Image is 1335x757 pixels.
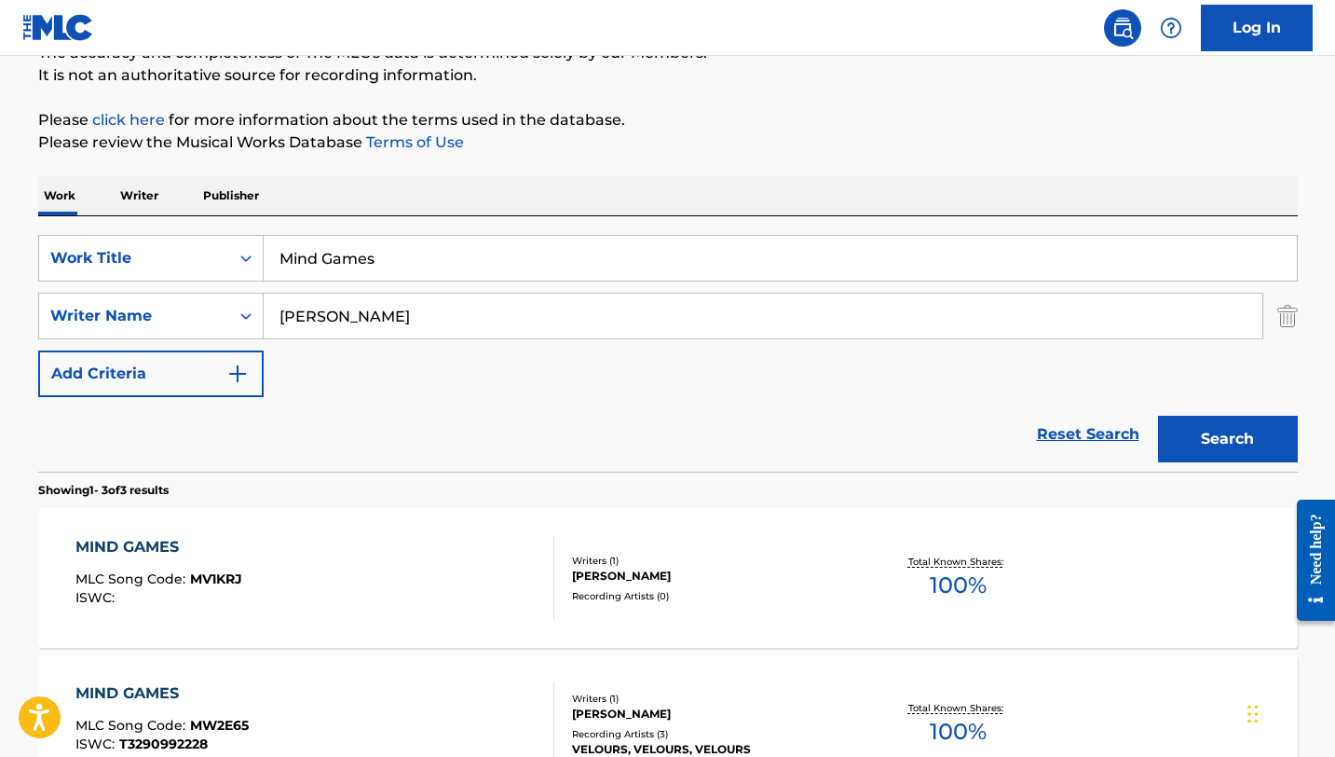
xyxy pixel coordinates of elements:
div: MIND GAMES [75,536,242,558]
img: search [1111,17,1134,39]
p: Work [38,176,81,215]
p: Please for more information about the terms used in the database. [38,109,1298,131]
img: 9d2ae6d4665cec9f34b9.svg [226,363,249,385]
img: Delete Criterion [1277,293,1298,339]
span: ISWC : [75,736,119,752]
div: Recording Artists ( 3 ) [572,727,853,741]
p: It is not an authoritative source for recording information. [38,64,1298,87]
span: 100 % [930,569,987,602]
div: Writers ( 1 ) [572,554,853,568]
p: Total Known Shares: [908,555,1008,569]
div: Writer Name [50,305,218,327]
div: Drag [1247,686,1259,742]
p: Publisher [198,176,265,215]
span: T3290992228 [119,736,208,752]
span: MW2E65 [190,717,249,734]
button: Search [1158,416,1298,462]
div: Writers ( 1 ) [572,692,853,706]
span: MLC Song Code : [75,717,190,734]
div: [PERSON_NAME] [572,706,853,723]
p: Writer [115,176,164,215]
form: Search Form [38,235,1298,472]
img: MLC Logo [22,14,94,41]
iframe: Resource Center [1283,485,1335,635]
a: Reset Search [1028,414,1149,455]
span: ISWC : [75,589,119,606]
a: Public Search [1104,9,1141,47]
div: Help [1152,9,1190,47]
iframe: Chat Widget [1242,668,1335,757]
p: Showing 1 - 3 of 3 results [38,482,169,499]
a: click here [92,111,165,129]
a: Log In [1201,5,1313,51]
p: Total Known Shares: [908,701,1008,715]
a: Terms of Use [362,133,464,151]
span: MLC Song Code : [75,571,190,587]
span: 100 % [930,715,987,749]
div: [PERSON_NAME] [572,568,853,585]
a: MIND GAMESMLC Song Code:MV1KRJISWC:Writers (1)[PERSON_NAME]Recording Artists (0)Total Known Share... [38,508,1298,648]
p: Please review the Musical Works Database [38,131,1298,154]
div: Work Title [50,247,218,269]
div: MIND GAMES [75,682,249,705]
span: MV1KRJ [190,571,242,587]
img: help [1160,17,1182,39]
div: Recording Artists ( 0 ) [572,589,853,603]
button: Add Criteria [38,351,264,397]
